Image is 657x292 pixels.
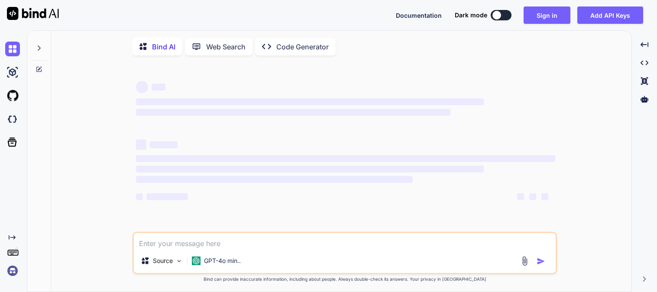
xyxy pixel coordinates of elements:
[136,81,148,93] span: ‌
[541,193,548,200] span: ‌
[529,193,536,200] span: ‌
[204,256,241,265] p: GPT-4o min..
[455,11,487,19] span: Dark mode
[136,109,450,116] span: ‌
[5,88,20,103] img: githubLight
[150,141,178,148] span: ‌
[276,42,329,52] p: Code Generator
[5,263,20,278] img: signin
[520,256,530,266] img: attachment
[152,42,175,52] p: Bind AI
[396,11,442,20] button: Documentation
[577,6,643,24] button: Add API Keys
[133,276,557,282] p: Bind can provide inaccurate information, including about people. Always double-check its answers....
[153,256,173,265] p: Source
[136,98,484,105] span: ‌
[146,193,188,200] span: ‌
[206,42,246,52] p: Web Search
[517,193,524,200] span: ‌
[136,165,484,172] span: ‌
[192,256,201,265] img: GPT-4o mini
[152,84,165,91] span: ‌
[136,176,413,183] span: ‌
[5,112,20,127] img: darkCloudIdeIcon
[175,257,183,265] img: Pick Models
[537,257,545,266] img: icon
[7,7,59,20] img: Bind AI
[5,42,20,56] img: chat
[136,140,146,150] span: ‌
[136,155,555,162] span: ‌
[136,193,143,200] span: ‌
[524,6,570,24] button: Sign in
[396,12,442,19] span: Documentation
[5,65,20,80] img: ai-studio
